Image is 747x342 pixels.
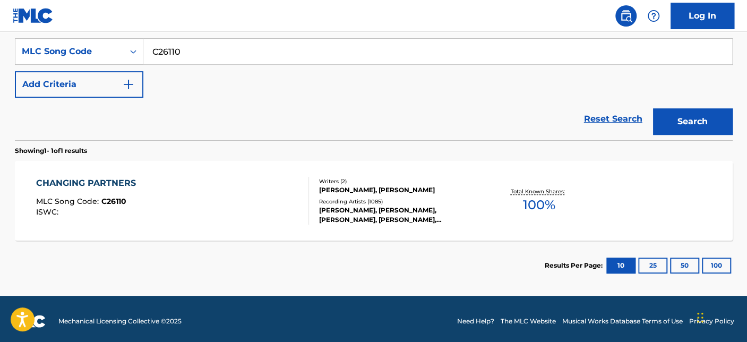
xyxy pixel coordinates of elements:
[653,108,733,135] button: Search
[638,258,667,273] button: 25
[606,258,636,273] button: 10
[562,317,683,326] a: Musical Works Database Terms of Use
[671,3,734,29] a: Log In
[457,317,494,326] a: Need Help?
[15,146,87,156] p: Showing 1 - 1 of 1 results
[689,317,734,326] a: Privacy Policy
[319,177,479,185] div: Writers ( 2 )
[15,71,143,98] button: Add Criteria
[697,302,703,334] div: Drag
[319,198,479,206] div: Recording Artists ( 1085 )
[319,206,479,225] div: [PERSON_NAME], [PERSON_NAME], [PERSON_NAME], [PERSON_NAME], [PERSON_NAME]
[101,196,126,206] span: C26110
[36,207,61,217] span: ISWC :
[13,8,54,23] img: MLC Logo
[694,291,747,342] iframe: Chat Widget
[523,195,555,215] span: 100 %
[501,317,556,326] a: The MLC Website
[122,78,135,91] img: 9d2ae6d4665cec9f34b9.svg
[545,261,605,270] p: Results Per Page:
[36,196,101,206] span: MLC Song Code :
[22,45,117,58] div: MLC Song Code
[319,185,479,195] div: [PERSON_NAME], [PERSON_NAME]
[615,5,637,27] a: Public Search
[15,161,733,241] a: CHANGING PARTNERSMLC Song Code:C26110ISWC:Writers (2)[PERSON_NAME], [PERSON_NAME]Recording Artist...
[36,177,141,190] div: CHANGING PARTNERS
[620,10,632,22] img: search
[511,187,568,195] p: Total Known Shares:
[647,10,660,22] img: help
[58,317,182,326] span: Mechanical Licensing Collective © 2025
[579,107,648,131] a: Reset Search
[670,258,699,273] button: 50
[15,38,733,140] form: Search Form
[643,5,664,27] div: Help
[702,258,731,273] button: 100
